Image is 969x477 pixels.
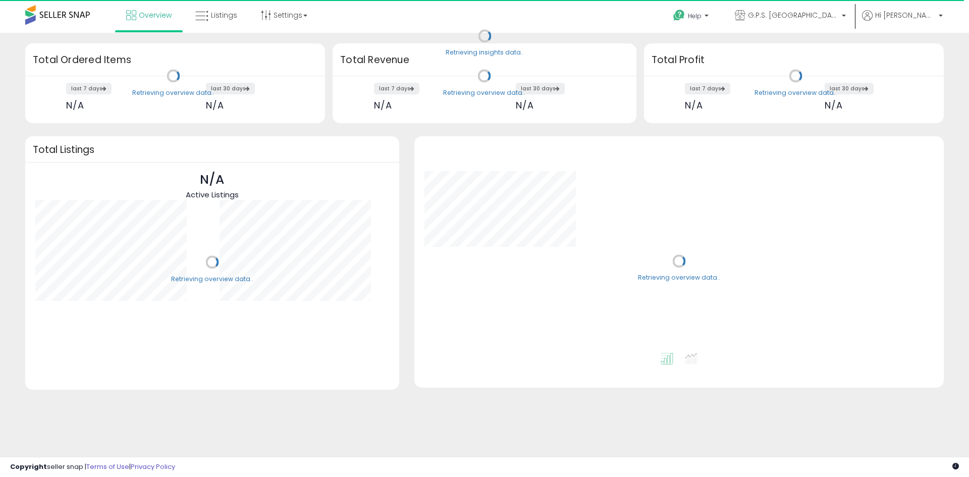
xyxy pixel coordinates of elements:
div: Retrieving overview data.. [638,274,720,283]
span: Overview [139,10,172,20]
a: Hi [PERSON_NAME] [862,10,943,33]
i: Get Help [673,9,685,22]
div: Retrieving overview data.. [171,275,253,284]
div: Retrieving overview data.. [132,88,214,97]
span: Listings [211,10,237,20]
div: Retrieving overview data.. [443,88,525,97]
span: G.P.S. [GEOGRAPHIC_DATA] [748,10,839,20]
div: Retrieving overview data.. [755,88,837,97]
span: Hi [PERSON_NAME] [875,10,936,20]
a: Help [665,2,719,33]
span: Help [688,12,702,20]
